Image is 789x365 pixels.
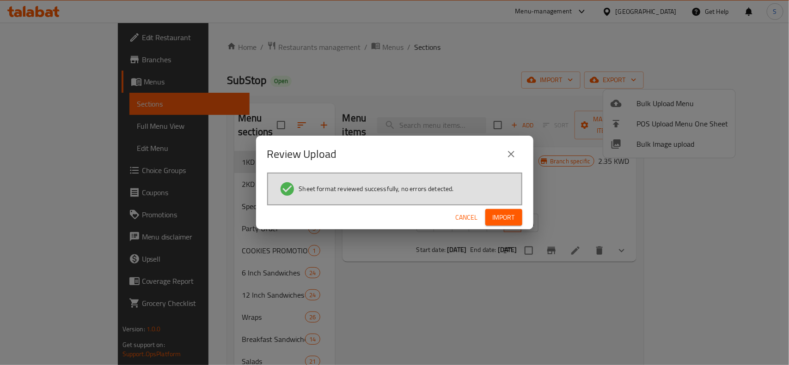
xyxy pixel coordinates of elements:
[500,143,522,165] button: close
[493,212,515,223] span: Import
[452,209,482,226] button: Cancel
[267,147,337,162] h2: Review Upload
[299,184,454,193] span: Sheet format reviewed successfully, no errors detected.
[456,212,478,223] span: Cancel
[485,209,522,226] button: Import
